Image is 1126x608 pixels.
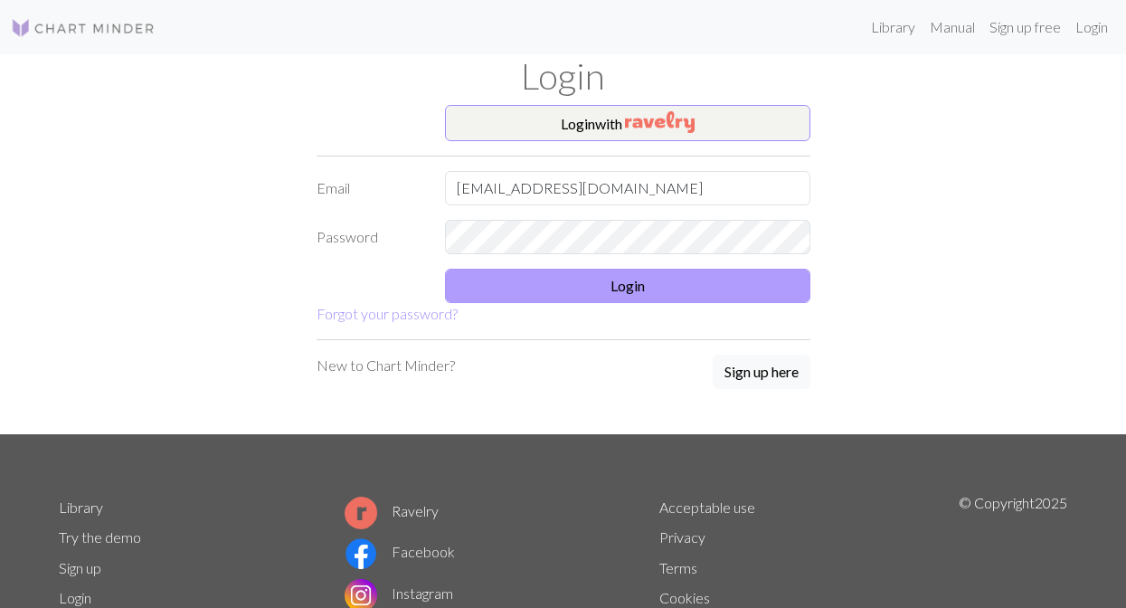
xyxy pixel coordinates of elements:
[345,584,453,602] a: Instagram
[11,17,156,39] img: Logo
[864,9,923,45] a: Library
[317,355,455,376] p: New to Chart Minder?
[306,171,435,205] label: Email
[659,559,697,576] a: Terms
[345,502,439,519] a: Ravelry
[317,305,458,322] a: Forgot your password?
[59,528,141,546] a: Try the demo
[923,9,982,45] a: Manual
[345,543,455,560] a: Facebook
[445,269,810,303] button: Login
[48,54,1079,98] h1: Login
[59,499,103,516] a: Library
[345,497,377,529] img: Ravelry logo
[713,355,810,389] button: Sign up here
[1068,9,1115,45] a: Login
[713,355,810,391] a: Sign up here
[659,499,755,516] a: Acceptable use
[659,528,705,546] a: Privacy
[345,537,377,570] img: Facebook logo
[59,589,91,606] a: Login
[659,589,710,606] a: Cookies
[625,111,695,133] img: Ravelry
[59,559,101,576] a: Sign up
[306,220,435,254] label: Password
[982,9,1068,45] a: Sign up free
[445,105,810,141] button: Loginwith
